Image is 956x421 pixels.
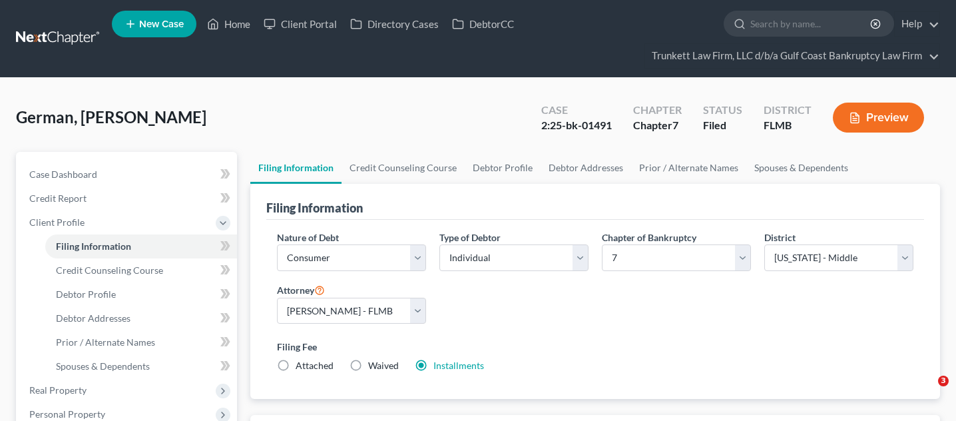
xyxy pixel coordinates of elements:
[342,152,465,184] a: Credit Counseling Course
[764,118,812,133] div: FLMB
[45,234,237,258] a: Filing Information
[266,200,363,216] div: Filing Information
[277,230,339,244] label: Nature of Debt
[29,169,97,180] span: Case Dashboard
[344,12,445,36] a: Directory Cases
[296,360,334,371] span: Attached
[250,152,342,184] a: Filing Information
[45,330,237,354] a: Prior / Alternate Names
[833,103,924,133] button: Preview
[139,19,184,29] span: New Case
[433,360,484,371] a: Installments
[19,163,237,187] a: Case Dashboard
[56,312,130,324] span: Debtor Addresses
[56,240,131,252] span: Filing Information
[45,306,237,330] a: Debtor Addresses
[56,360,150,372] span: Spouses & Dependents
[541,152,631,184] a: Debtor Addresses
[672,119,678,131] span: 7
[541,118,612,133] div: 2:25-bk-01491
[541,103,612,118] div: Case
[465,152,541,184] a: Debtor Profile
[200,12,257,36] a: Home
[56,336,155,348] span: Prior / Alternate Names
[633,118,682,133] div: Chapter
[746,152,856,184] a: Spouses & Dependents
[56,288,116,300] span: Debtor Profile
[602,230,696,244] label: Chapter of Bankruptcy
[277,282,325,298] label: Attorney
[368,360,399,371] span: Waived
[938,376,949,386] span: 3
[45,258,237,282] a: Credit Counseling Course
[703,118,742,133] div: Filed
[439,230,501,244] label: Type of Debtor
[911,376,943,408] iframe: Intercom live chat
[45,354,237,378] a: Spouses & Dependents
[764,230,796,244] label: District
[633,103,682,118] div: Chapter
[764,103,812,118] div: District
[19,187,237,210] a: Credit Report
[45,282,237,306] a: Debtor Profile
[703,103,742,118] div: Status
[895,12,939,36] a: Help
[16,107,206,127] span: German, [PERSON_NAME]
[277,340,913,354] label: Filing Fee
[631,152,746,184] a: Prior / Alternate Names
[645,44,939,68] a: Trunkett Law Firm, LLC d/b/a Gulf Coast Bankruptcy Law Firm
[29,193,87,204] span: Credit Report
[29,384,87,396] span: Real Property
[750,11,872,36] input: Search by name...
[56,264,163,276] span: Credit Counseling Course
[257,12,344,36] a: Client Portal
[29,216,85,228] span: Client Profile
[445,12,521,36] a: DebtorCC
[29,408,105,420] span: Personal Property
